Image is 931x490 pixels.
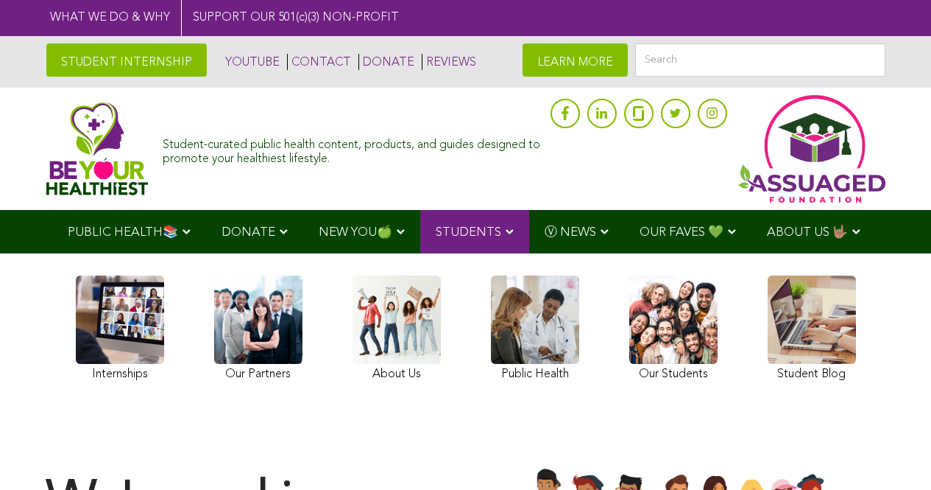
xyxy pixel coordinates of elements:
[738,95,885,203] img: Assuaged App
[633,106,643,121] img: glassdoor
[422,54,476,70] a: REVIEWS
[635,43,885,77] input: Search
[436,226,501,239] span: STUDENTS
[767,226,848,239] span: ABOUT US 🤟🏽
[46,210,885,253] div: Navigation Menu
[287,54,351,70] a: CONTACT
[358,54,414,70] a: DONATE
[319,226,392,239] span: NEW YOU🍏
[46,102,149,195] img: Assuaged
[545,226,596,239] span: Ⓥ NEWS
[68,226,178,239] span: PUBLIC HEALTH📚
[640,226,723,239] span: OUR FAVES 💚
[163,131,542,167] div: Student-curated public health content, products, and guides designed to promote your healthiest l...
[523,43,628,77] a: LEARN MORE
[222,226,275,239] span: DONATE
[222,54,280,70] a: YOUTUBE
[857,419,931,490] iframe: Chat Widget
[46,43,207,77] a: STUDENT INTERNSHIP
